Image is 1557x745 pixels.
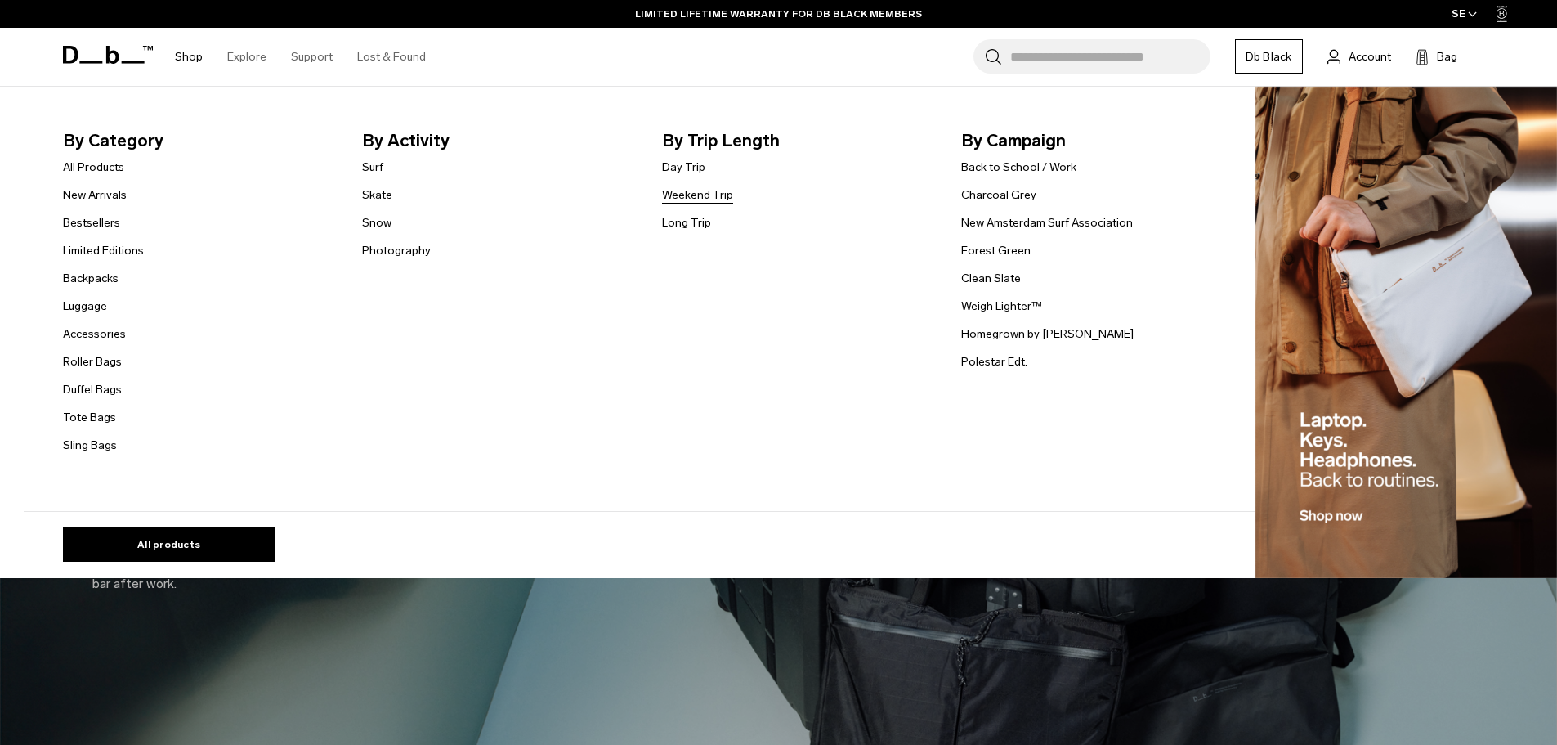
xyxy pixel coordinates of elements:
nav: Main Navigation [163,28,438,86]
a: All products [63,527,275,562]
a: Shop [175,28,203,86]
span: By Category [63,128,337,154]
a: Luggage [63,298,107,315]
a: Account [1327,47,1391,66]
a: Back to School / Work [961,159,1076,176]
a: Tote Bags [63,409,116,426]
a: Accessories [63,325,126,343]
button: Bag [1416,47,1457,66]
a: Polestar Edt. [961,353,1027,370]
a: Limited Editions [63,242,144,259]
a: Lost & Found [357,28,426,86]
a: Weigh Lighter™ [961,298,1042,315]
a: Long Trip [662,214,711,231]
a: Roller Bags [63,353,122,370]
a: Snow [362,214,391,231]
a: Homegrown by [PERSON_NAME] [961,325,1134,343]
a: Db Black [1235,39,1303,74]
a: Support [291,28,333,86]
span: By Campaign [961,128,1235,154]
a: New Arrivals [63,186,127,204]
a: Weekend Trip [662,186,733,204]
a: LIMITED LIFETIME WARRANTY FOR DB BLACK MEMBERS [635,7,922,21]
span: Account [1349,48,1391,65]
a: Surf [362,159,383,176]
span: By Activity [362,128,636,154]
a: Explore [227,28,266,86]
a: Backpacks [63,270,119,287]
a: Bestsellers [63,214,120,231]
span: Bag [1437,48,1457,65]
a: Clean Slate [961,270,1021,287]
a: New Amsterdam Surf Association [961,214,1133,231]
a: All Products [63,159,124,176]
a: Forest Green [961,242,1031,259]
span: By Trip Length [662,128,936,154]
a: Photography [362,242,431,259]
a: Charcoal Grey [961,186,1036,204]
a: Duffel Bags [63,381,122,398]
a: Day Trip [662,159,705,176]
a: Sling Bags [63,437,117,454]
a: Skate [362,186,392,204]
